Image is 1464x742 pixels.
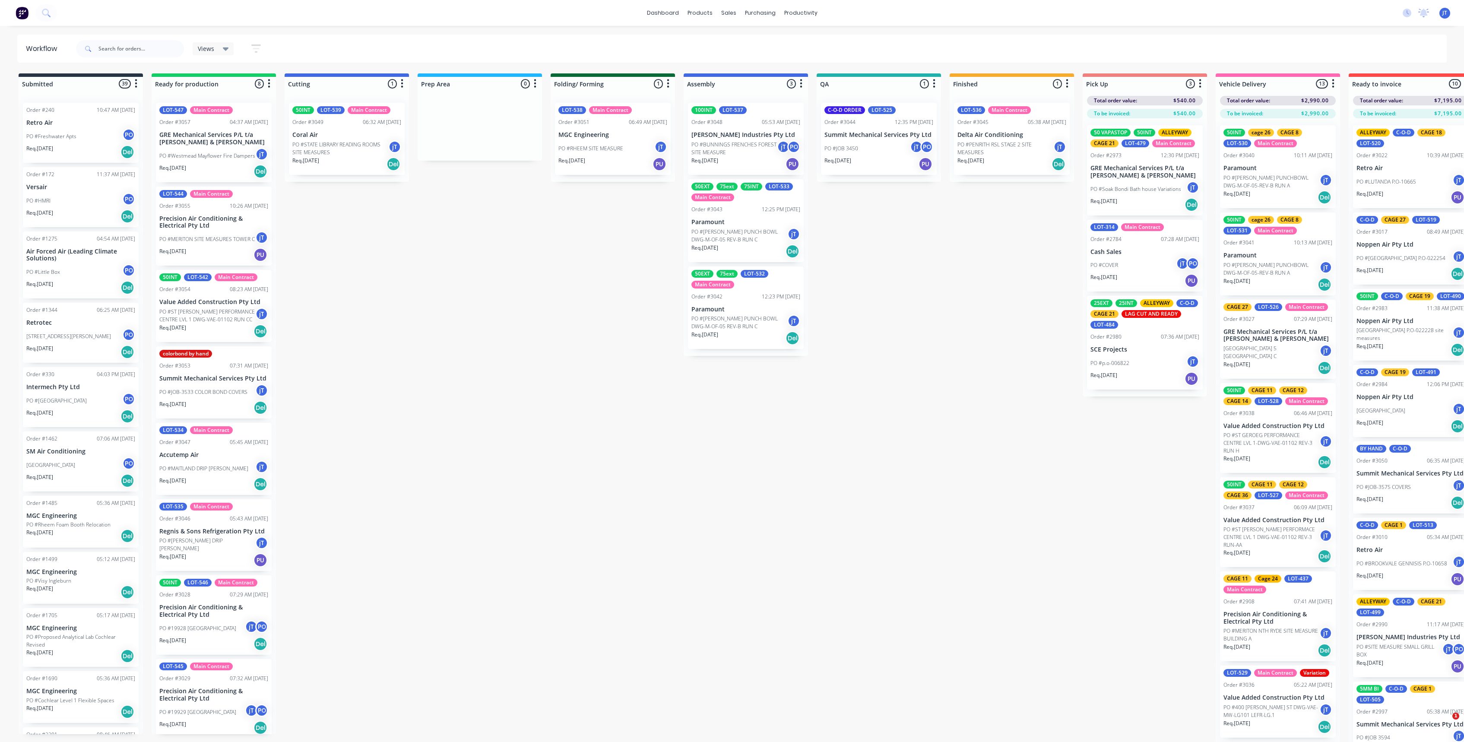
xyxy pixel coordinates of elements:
div: PO [920,140,933,153]
div: LOT-533 [765,183,793,190]
p: Req. [DATE] [691,331,718,339]
div: Order #2784 [1090,235,1122,243]
div: jT [1053,140,1066,153]
div: Del [387,157,400,171]
div: PU [653,157,666,171]
p: Req. [DATE] [1223,361,1250,368]
div: 25EXT25INTALLEYWAYC-O-DCAGE 21LAG CUT AND READYLOT-484Order #298007:36 AM [DATE]SCE ProjectsPO #p... [1087,296,1203,390]
div: LOT-520 [1356,140,1384,147]
div: 04:54 AM [DATE] [97,235,135,243]
div: 50INTLOT-542Main ContractOrder #305408:23 AM [DATE]Value Added Construction Pty LtdPO #ST [PERSON... [156,270,272,342]
div: PU [1185,372,1198,386]
div: jT [388,140,401,153]
p: Coral Air [292,131,401,139]
div: 100INTLOT-537Order #304805:53 AM [DATE][PERSON_NAME] Industries Pty LtdPO #BUNNINGS FRENCHES FORE... [688,103,804,175]
p: PO #MERITON SITE MEASURES TOWER C [159,235,255,243]
div: PO [1186,257,1199,270]
div: Del [786,331,799,345]
div: CAGE 8 [1277,216,1302,224]
div: 50INT [292,106,314,114]
p: Req. [DATE] [558,157,585,165]
p: Retro Air [26,119,135,127]
div: LOT-314Main ContractOrder #278407:28 AM [DATE]Cash SalesPO #COVERjTPOReq.[DATE]PU [1087,220,1203,292]
div: 100INT [691,106,716,114]
div: Main Contract [1285,397,1328,405]
div: Order #2984 [1356,381,1388,388]
p: GRE Mechanical Services P/L t/a [PERSON_NAME] & [PERSON_NAME] [159,131,268,146]
div: PO [787,140,800,153]
div: PO [122,264,135,277]
p: [GEOGRAPHIC_DATA] 5 [GEOGRAPHIC_DATA] C [1223,345,1319,360]
div: 50INT [1134,129,1155,136]
div: 08:23 AM [DATE] [230,285,268,293]
p: Req. [DATE] [159,164,186,172]
div: 50INT [1223,216,1245,224]
div: 50 VAPASTOP [1090,129,1131,136]
div: jT [255,231,268,244]
div: Order #3057 [159,118,190,126]
div: jT [255,148,268,161]
div: jT [1186,181,1199,194]
div: Main Contract [691,281,734,289]
div: Del [120,409,134,423]
p: Req. [DATE] [691,157,718,165]
div: Main Contract [1121,223,1164,231]
div: Main Contract [1152,140,1195,147]
div: LAG CUT AND READY [1122,310,1181,318]
p: Req. [DATE] [26,145,53,152]
div: 10:13 AM [DATE] [1294,239,1332,247]
p: GRE Mechanical Services P/L t/a [PERSON_NAME] & [PERSON_NAME] [1223,328,1332,343]
div: 50EXT75extLOT-532Main ContractOrder #304212:23 PM [DATE]ParamountPO #[PERSON_NAME] PUNCH BOWL DWG... [688,266,804,349]
div: LOT-544Main ContractOrder #305510:26 AM [DATE]Precision Air Conditioning & Electrical Pty LtdPO #... [156,187,272,266]
div: Main Contract [1285,303,1328,311]
p: PO #JOB-3533 COLOR BOND COVERS [159,388,247,396]
div: PO [122,193,135,206]
div: Del [254,324,267,338]
div: ALLEYWAY [1140,299,1173,307]
div: Order #3053 [159,362,190,370]
p: Air Forced Air (Leading Climate Solutions) [26,248,135,263]
div: Main Contract [988,106,1031,114]
div: LOT-536Main ContractOrder #304505:38 AM [DATE]Delta Air ConditioningPO #PENRITH RSL STAGE 2 SITE ... [954,103,1070,175]
div: 12:23 PM [DATE] [762,293,800,301]
div: jT [1319,261,1332,274]
div: Order #33004:03 PM [DATE]Intermech Pty LtdPO #[GEOGRAPHIC_DATA]POReq.[DATE]Del [23,367,139,427]
div: CAGE 27LOT-526Main ContractOrder #302707:29 AM [DATE]GRE Mechanical Services P/L t/a [PERSON_NAME... [1220,300,1336,379]
div: Del [1052,157,1065,171]
div: LOT-537 [719,106,747,114]
p: PO #[PERSON_NAME] PUNCH BOWL DWG-M-OF-05 REV-B RUN C [691,315,787,330]
div: PO [122,128,135,141]
div: 10:47 AM [DATE] [97,106,135,114]
div: Main Contract [190,190,233,198]
div: CAGE 14 [1223,397,1252,405]
p: PO #[GEOGRAPHIC_DATA] P.O-022254 [1356,254,1445,262]
div: Main Contract [589,106,632,114]
p: Req. [DATE] [1223,190,1250,198]
div: C-O-D ORDERLOT-525Order #304412:35 PM [DATE]Summit Mechanical Services Pty LtdPO #JOB 3450jTPOReq... [821,103,937,175]
div: Order #3041 [1223,239,1255,247]
p: Req. [DATE] [1356,266,1383,274]
p: Summit Mechanical Services Pty Ltd [159,375,268,382]
p: PO #p.o-006822 [1090,359,1129,367]
div: Del [786,244,799,258]
p: PO #Westmead Mayflower Fire Dampers [159,152,255,160]
div: LOT-491 [1412,368,1440,376]
div: Del [254,401,267,415]
div: jT [654,140,667,153]
div: LOT-547Main ContractOrder #305704:37 AM [DATE]GRE Mechanical Services P/L t/a [PERSON_NAME] & [PE... [156,103,272,182]
div: Main Contract [348,106,390,114]
p: PO #ST [PERSON_NAME] PERFORMANCE CENTRE LVL 1 DWG-VAE-01102 RUN CC [159,308,255,323]
div: C-O-D [1393,129,1414,136]
div: 75ext [716,270,738,278]
div: CAGE 27 [1223,303,1252,311]
div: LOT-525 [868,106,896,114]
div: jT [787,228,800,241]
div: 50INT [1356,292,1378,300]
div: CAGE 19 [1381,368,1409,376]
p: Req. [DATE] [1090,197,1117,205]
div: CAGE 21 [1090,310,1119,318]
p: PO #STATE LIBRARY READING ROOMS SITE MEASURES [292,141,388,156]
div: PO [122,328,135,341]
p: Req. [DATE] [292,157,319,165]
div: 04:03 PM [DATE] [97,371,135,378]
